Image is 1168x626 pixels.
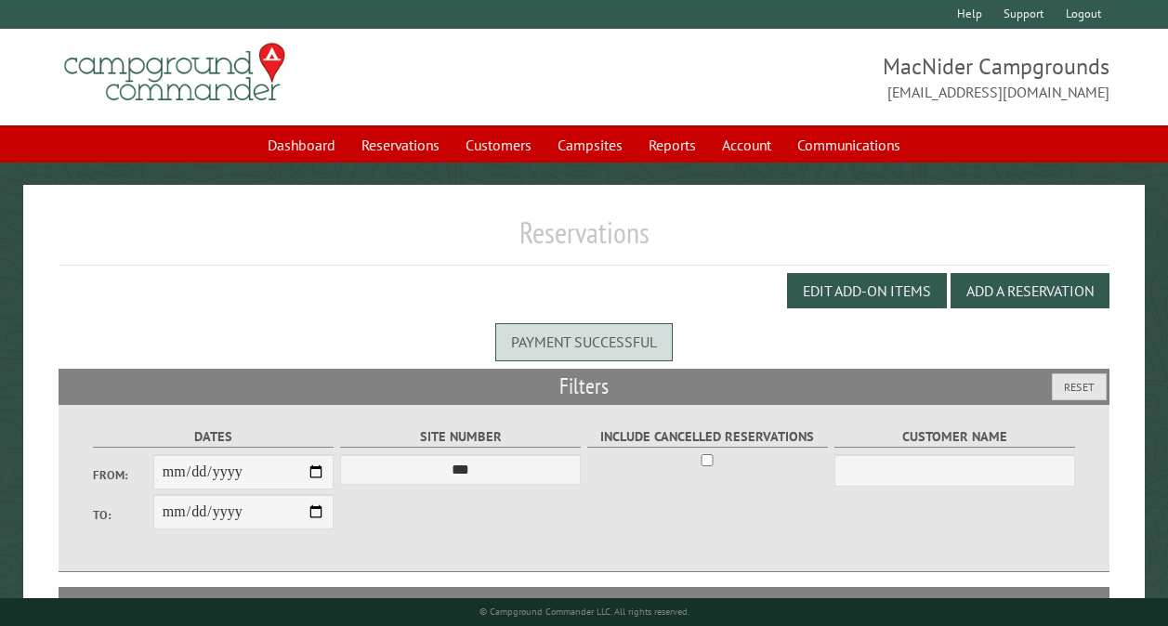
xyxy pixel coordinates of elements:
img: Campground Commander [59,36,291,109]
th: Edit [1004,587,1110,620]
button: Add a Reservation [951,273,1109,308]
h1: Reservations [59,215,1109,266]
button: Reset [1052,373,1107,400]
label: From: [93,466,153,484]
button: Edit Add-on Items [787,273,947,308]
a: Reports [637,127,707,163]
a: Reservations [350,127,451,163]
small: © Campground Commander LLC. All rights reserved. [479,606,689,618]
label: To: [93,506,153,524]
th: Camper Details [304,587,616,620]
span: MacNider Campgrounds [EMAIL_ADDRESS][DOMAIN_NAME] [584,51,1110,103]
div: Payment successful [495,323,673,360]
a: Campsites [546,127,634,163]
th: Customer [615,587,831,620]
a: Customers [454,127,543,163]
th: Dates [170,587,304,620]
a: Communications [786,127,912,163]
th: Due [906,587,1004,620]
label: Dates [93,426,334,448]
a: Dashboard [256,127,347,163]
h2: Filters [59,369,1109,404]
a: Account [711,127,782,163]
th: Site [68,587,170,620]
th: Total [832,587,906,620]
label: Include Cancelled Reservations [587,426,828,448]
label: Customer Name [834,426,1075,448]
label: Site Number [340,426,581,448]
